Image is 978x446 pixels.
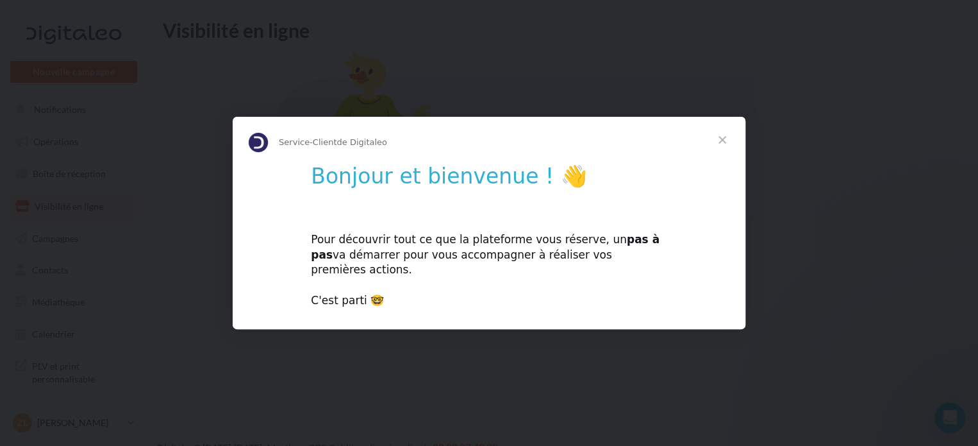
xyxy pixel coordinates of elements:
b: pas à pas [311,233,659,261]
h1: Bonjour et bienvenue ! 👋 [311,164,667,198]
img: Profile image for Service-Client [248,132,269,153]
span: Service-Client [279,137,336,147]
div: Pour découvrir tout ce que la plateforme vous réserve, un va démarrer pour vous accompagner à réa... [311,217,667,309]
span: de Digitaleo [336,137,387,147]
span: Fermer [699,117,745,163]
